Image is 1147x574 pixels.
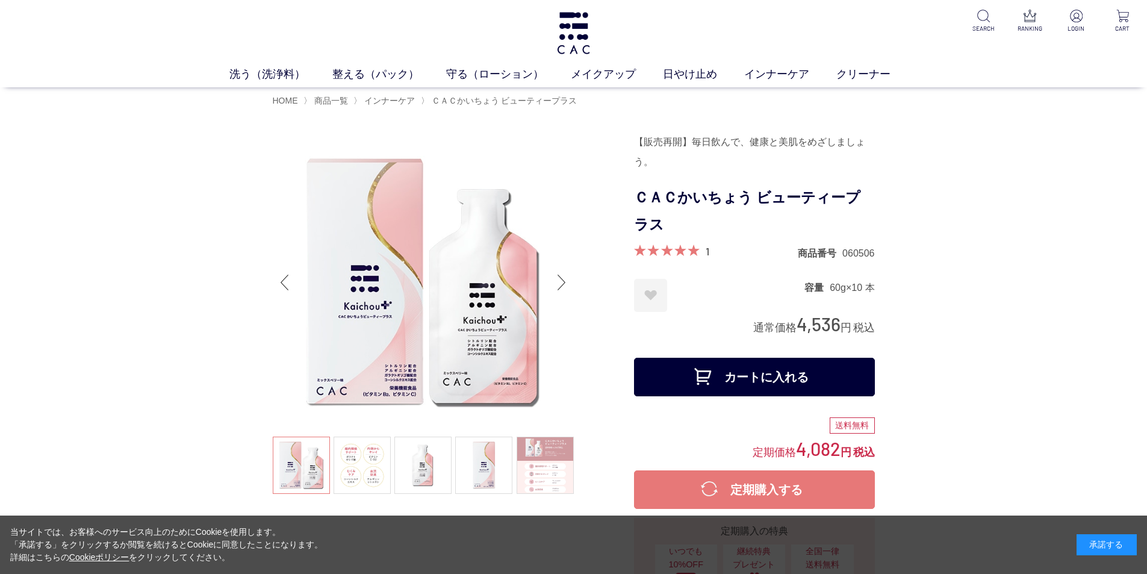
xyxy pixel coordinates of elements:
span: 通常価格 [753,322,797,334]
p: LOGIN [1062,24,1091,33]
span: 商品一覧 [314,96,348,105]
a: 守る（ローション） [446,66,571,83]
div: 送料無料 [830,417,875,434]
a: 1 [706,245,709,258]
p: RANKING [1015,24,1045,33]
a: クリーナー [836,66,918,83]
dt: 容量 [804,281,830,294]
p: CART [1108,24,1137,33]
span: 税込 [853,446,875,458]
span: ＣＡＣかいちょう ビューティープラス [432,96,577,105]
a: メイクアップ [571,66,663,83]
a: LOGIN [1062,10,1091,33]
a: 洗う（洗浄料） [229,66,332,83]
a: CART [1108,10,1137,33]
div: 当サイトでは、お客様へのサービス向上のためにCookieを使用します。 「承諾する」をクリックするか閲覧を続けるとCookieに同意したことになります。 詳細はこちらの をクリックしてください。 [10,526,323,564]
dd: 060506 [842,247,874,260]
img: ＣＡＣかいちょう ビューティープラス [273,132,574,433]
p: SEARCH [969,24,998,33]
span: 4,536 [797,313,841,335]
span: インナーケア [364,96,415,105]
a: ＣＡＣかいちょう ビューティープラス [429,96,577,105]
a: インナーケア [744,66,836,83]
button: カートに入れる [634,358,875,396]
a: RANKING [1015,10,1045,33]
a: 整える（パック） [332,66,446,83]
a: SEARCH [969,10,998,33]
span: 4,082 [796,437,841,460]
dd: 60g×10 本 [830,281,874,294]
a: 商品一覧 [312,96,348,105]
a: Cookieポリシー [69,552,129,562]
img: logo [555,12,592,54]
a: 日やけ止め [663,66,744,83]
span: 円 [841,322,851,334]
a: お気に入りに登録する [634,279,667,312]
span: 円 [841,446,851,458]
div: Next slide [550,258,574,307]
a: HOME [273,96,298,105]
button: 定期購入する [634,470,875,509]
li: 〉 [353,95,418,107]
h1: ＣＡＣかいちょう ビューティープラス [634,184,875,239]
span: 定期価格 [753,445,796,458]
div: Previous slide [273,258,297,307]
div: 【販売再開】毎日飲んで、健康と美肌をめざしましょう。 [634,132,875,173]
div: 承諾する [1077,534,1137,555]
li: 〉 [421,95,580,107]
li: 〉 [303,95,351,107]
a: インナーケア [362,96,415,105]
span: 税込 [853,322,875,334]
dt: 商品番号 [798,247,842,260]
